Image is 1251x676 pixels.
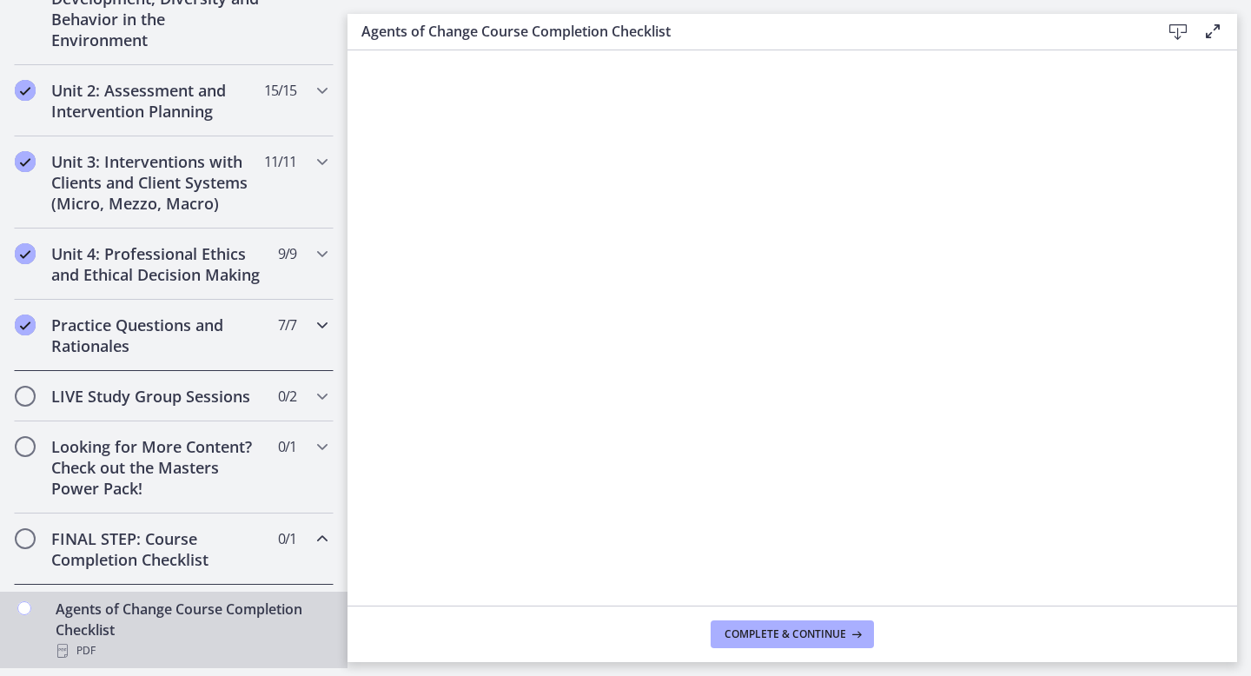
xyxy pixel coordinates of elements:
[51,243,263,285] h2: Unit 4: Professional Ethics and Ethical Decision Making
[56,599,327,661] div: Agents of Change Course Completion Checklist
[278,436,296,457] span: 0 / 1
[51,315,263,356] h2: Practice Questions and Rationales
[15,315,36,335] i: Completed
[361,21,1133,42] h3: Agents of Change Course Completion Checklist
[278,386,296,407] span: 0 / 2
[51,80,263,122] h2: Unit 2: Assessment and Intervention Planning
[264,151,296,172] span: 11 / 11
[56,640,327,661] div: PDF
[51,151,263,214] h2: Unit 3: Interventions with Clients and Client Systems (Micro, Mezzo, Macro)
[15,151,36,172] i: Completed
[278,243,296,264] span: 9 / 9
[15,80,36,101] i: Completed
[264,80,296,101] span: 15 / 15
[15,243,36,264] i: Completed
[278,315,296,335] span: 7 / 7
[278,528,296,549] span: 0 / 1
[51,436,263,499] h2: Looking for More Content? Check out the Masters Power Pack!
[725,627,846,641] span: Complete & continue
[51,528,263,570] h2: FINAL STEP: Course Completion Checklist
[711,620,874,648] button: Complete & continue
[51,386,263,407] h2: LIVE Study Group Sessions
